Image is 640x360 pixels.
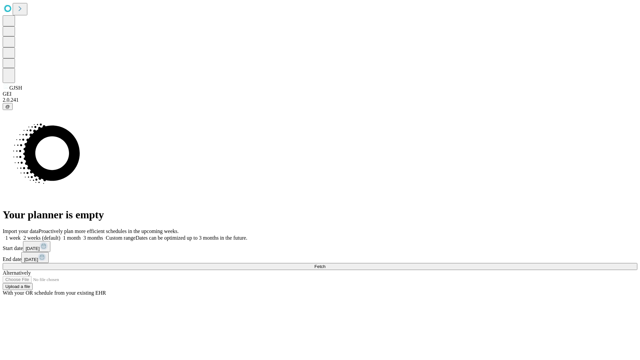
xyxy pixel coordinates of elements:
span: Fetch [314,264,325,269]
span: [DATE] [24,257,38,262]
div: Start date [3,241,637,252]
button: [DATE] [21,252,49,263]
div: 2.0.241 [3,97,637,103]
div: End date [3,252,637,263]
span: [DATE] [26,246,40,251]
button: [DATE] [23,241,50,252]
span: Dates can be optimized up to 3 months in the future. [136,235,247,241]
button: @ [3,103,13,110]
span: Import your data [3,228,39,234]
span: Proactively plan more efficient schedules in the upcoming weeks. [39,228,179,234]
span: 1 month [63,235,81,241]
span: 1 week [5,235,21,241]
span: 3 months [83,235,103,241]
button: Fetch [3,263,637,270]
div: GEI [3,91,637,97]
span: GJSH [9,85,22,91]
h1: Your planner is empty [3,209,637,221]
button: Upload a file [3,283,33,290]
span: @ [5,104,10,109]
span: With your OR schedule from your existing EHR [3,290,106,296]
span: 2 weeks (default) [23,235,60,241]
span: Custom range [106,235,135,241]
span: Alternatively [3,270,31,276]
